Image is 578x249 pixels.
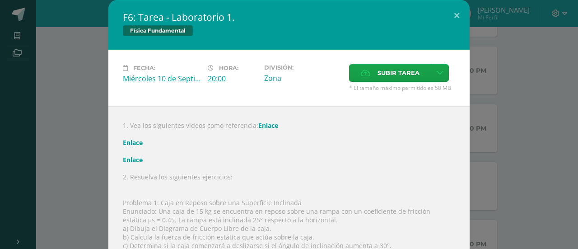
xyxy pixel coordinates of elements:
[208,74,257,84] div: 20:00
[349,84,455,92] span: * El tamaño máximo permitido es 50 MB
[133,65,155,71] span: Fecha:
[264,64,342,71] label: División:
[258,121,278,130] a: Enlace
[123,138,143,147] a: Enlace
[123,74,200,84] div: Miércoles 10 de Septiembre
[123,11,455,23] h2: F6: Tarea - Laboratorio 1.
[219,65,238,71] span: Hora:
[123,25,193,36] span: Física Fundamental
[264,73,342,83] div: Zona
[378,65,420,81] span: Subir tarea
[123,155,143,164] a: Enlace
